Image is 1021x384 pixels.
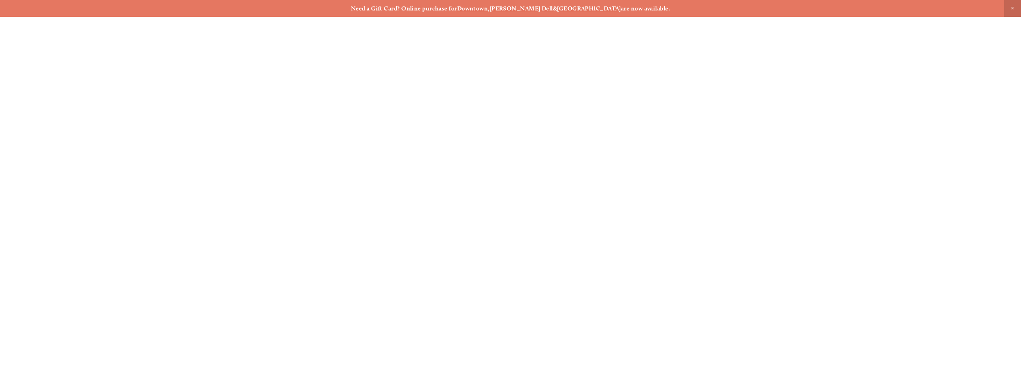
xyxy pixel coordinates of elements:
[490,5,553,12] a: [PERSON_NAME] Dell
[488,5,489,12] strong: ,
[457,5,488,12] a: Downtown
[351,5,457,12] strong: Need a Gift Card? Online purchase for
[557,5,621,12] a: [GEOGRAPHIC_DATA]
[553,5,557,12] strong: &
[621,5,670,12] strong: are now available.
